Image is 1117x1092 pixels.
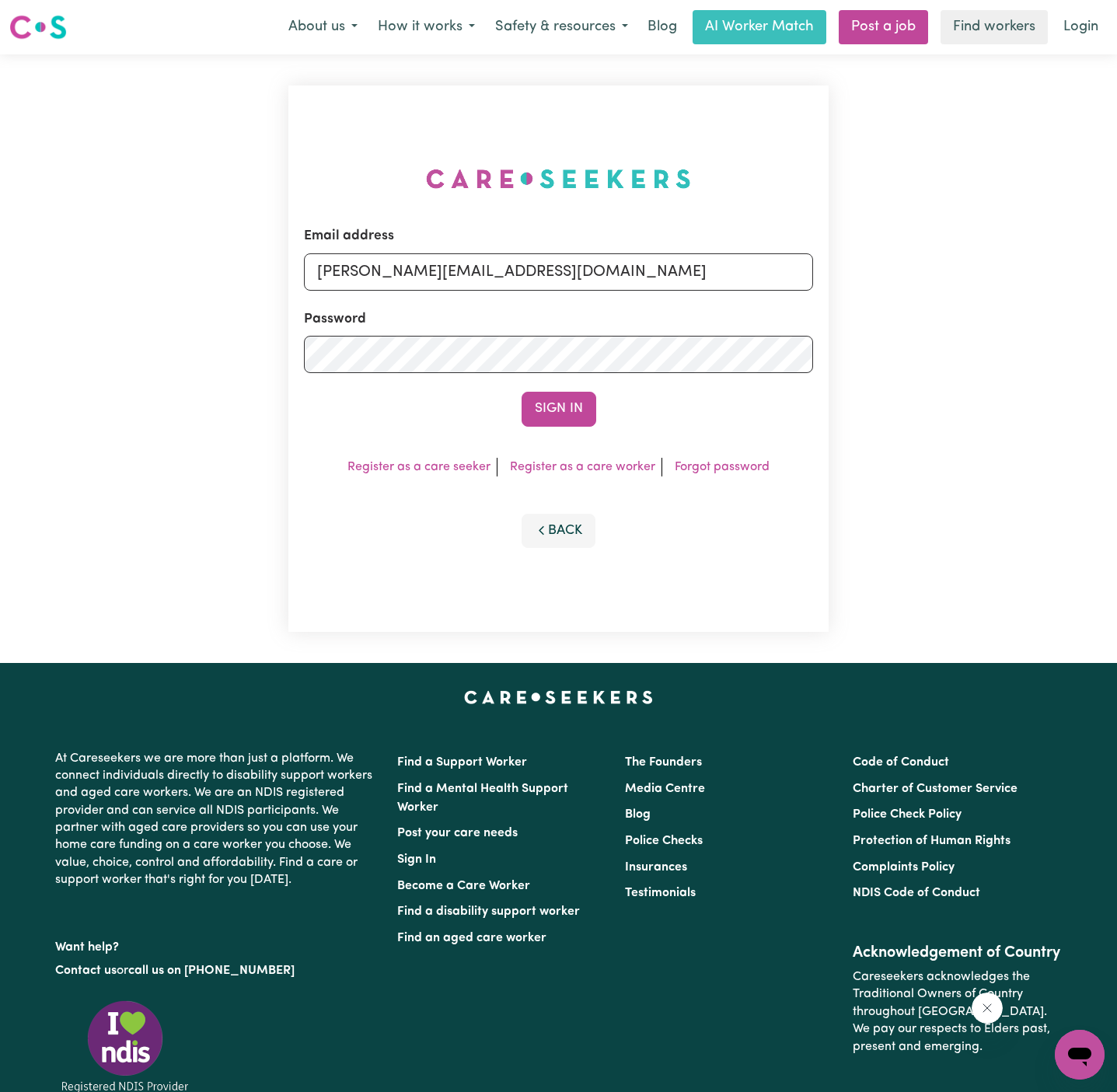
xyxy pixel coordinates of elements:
a: Find a Mental Health Support Worker [397,783,568,814]
p: Want help? [55,933,379,956]
label: Password [304,309,366,330]
a: Find a disability support worker [397,905,580,918]
a: call us on [PHONE_NUMBER] [128,965,295,977]
a: Post your care needs [397,827,518,839]
button: Safety & resources [485,11,638,44]
a: Find a Support Worker [397,756,527,769]
button: How it works [368,11,485,44]
button: Back [522,514,596,548]
a: Protection of Human Rights [853,835,1011,847]
a: Charter of Customer Service [853,783,1018,795]
a: Register as a care worker [510,461,655,473]
a: Testimonials [625,887,696,899]
a: Complaints Policy [853,861,955,874]
a: Police Checks [625,835,703,847]
a: Code of Conduct [853,756,949,769]
input: Email address [304,253,813,291]
iframe: Button to launch messaging window [1055,1030,1105,1080]
a: Sign In [397,853,436,866]
a: Find workers [941,10,1048,44]
a: Police Check Policy [853,808,962,821]
a: NDIS Code of Conduct [853,887,980,899]
span: Need any help? [9,11,94,23]
a: Contact us [55,965,117,977]
a: Forgot password [675,461,770,473]
a: Blog [638,10,686,44]
a: Blog [625,808,651,821]
p: Careseekers acknowledges the Traditional Owners of Country throughout [GEOGRAPHIC_DATA]. We pay o... [853,962,1062,1062]
h2: Acknowledgement of Country [853,944,1062,962]
a: The Founders [625,756,702,769]
a: Find an aged care worker [397,932,546,944]
a: Register as a care seeker [347,461,490,473]
iframe: Close message [972,993,1003,1024]
p: At Careseekers we are more than just a platform. We connect individuals directly to disability su... [55,744,379,895]
a: AI Worker Match [693,10,826,44]
button: About us [278,11,368,44]
a: Login [1054,10,1108,44]
a: Post a job [839,10,928,44]
a: Careseekers home page [464,691,653,703]
button: Sign In [522,392,596,426]
a: Media Centre [625,783,705,795]
label: Email address [304,226,394,246]
a: Insurances [625,861,687,874]
p: or [55,956,379,986]
a: Become a Care Worker [397,880,530,892]
img: Careseekers logo [9,13,67,41]
a: Careseekers logo [9,9,67,45]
